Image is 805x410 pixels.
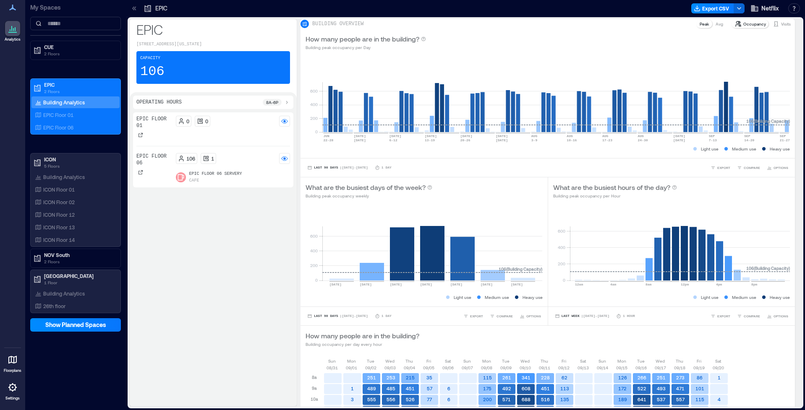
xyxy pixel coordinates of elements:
p: Mon [617,358,626,364]
text: 3-9 [531,138,538,142]
button: OPTIONS [765,163,790,172]
text: 4 [718,397,721,402]
p: Tue [502,358,510,364]
text: 77 [427,397,432,402]
span: COMPARE [497,314,513,319]
text: 20-26 [460,138,470,142]
tspan: 0 [315,129,318,134]
span: Netflix [761,4,779,13]
tspan: 400 [310,102,318,107]
span: EXPORT [717,314,730,319]
p: 09/01 [346,364,357,371]
text: 228 [541,375,550,380]
p: 2 Floors [44,258,115,265]
p: Medium use [732,294,756,301]
text: [DATE] [511,283,523,286]
button: COMPARE [735,312,762,320]
text: [DATE] [450,283,463,286]
button: Last Week |[DATE]-[DATE] [553,312,611,320]
p: Medium use [732,145,756,152]
a: Floorplans [1,350,24,376]
tspan: 400 [557,245,565,250]
text: 253 [387,375,395,380]
text: 556 [387,397,395,402]
p: Occupancy [743,21,766,27]
p: Sun [599,358,606,364]
p: [GEOGRAPHIC_DATA] [44,272,115,279]
span: COMPARE [744,165,760,170]
text: 4am [610,283,617,286]
p: What are the busiest days of the week? [306,182,426,192]
a: Analytics [2,18,23,44]
p: Thu [405,358,413,364]
p: 0 [186,118,189,125]
text: 1 [718,375,721,380]
p: Wed [520,358,530,364]
text: 86 [697,375,703,380]
text: 557 [676,397,685,402]
span: EXPORT [717,165,730,170]
p: Capacity [140,55,160,62]
text: JUN [323,134,329,138]
text: 492 [502,386,511,391]
p: 09/05 [423,364,434,371]
button: COMPARE [735,163,762,172]
p: Heavy use [770,145,790,152]
p: EPIC Floor 06 [43,124,73,131]
text: 485 [387,386,395,391]
p: Building Analytics [43,174,85,180]
text: 273 [676,375,685,380]
p: EPIC Floor 06 [136,153,172,166]
p: Wed [385,358,395,364]
text: 1 [351,386,354,391]
text: 57 [427,386,433,391]
text: 215 [406,375,415,380]
text: 17-23 [602,138,612,142]
tspan: 0 [562,278,565,283]
p: 8a - 6p [266,99,278,106]
p: Heavy use [770,294,790,301]
button: Export CSV [691,3,734,13]
p: Mon [347,358,356,364]
text: 101 [695,386,704,391]
text: AUG [638,134,644,138]
text: [DATE] [460,134,473,138]
p: EPIC Floor 01 [136,116,172,129]
button: COMPARE [488,312,515,320]
p: 09/04 [404,364,415,371]
p: Heavy use [523,294,543,301]
p: Light use [701,145,719,152]
button: OPTIONS [765,312,790,320]
a: Settings [3,377,23,403]
text: 6 [447,386,450,391]
p: Medium use [485,294,509,301]
p: Operating Hours [136,99,182,106]
text: 113 [560,386,569,391]
p: BUILDING OVERVIEW [312,21,363,27]
p: Building peak occupancy weekly [306,192,432,199]
p: CUE [44,44,115,50]
p: Building Analytics [43,99,85,106]
p: 09/16 [635,364,647,371]
p: 08/31 [327,364,338,371]
text: 266 [638,375,646,380]
text: 537 [657,397,666,402]
p: 8a [312,374,317,381]
span: EXPORT [470,314,483,319]
text: 13-19 [425,138,435,142]
text: 200 [483,397,492,402]
tspan: 200 [310,263,318,268]
p: Sat [445,358,451,364]
text: AUG [602,134,609,138]
p: Building Analytics [43,290,85,297]
p: 1 Floor [44,279,115,286]
text: 172 [618,386,627,391]
tspan: 600 [557,228,565,234]
p: 09/03 [384,364,396,371]
text: 12pm [681,283,689,286]
p: 09/18 [674,364,685,371]
p: ICON Floor 01 [43,186,75,193]
text: 526 [406,397,415,402]
tspan: 0 [315,278,318,283]
p: Tue [367,358,374,364]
